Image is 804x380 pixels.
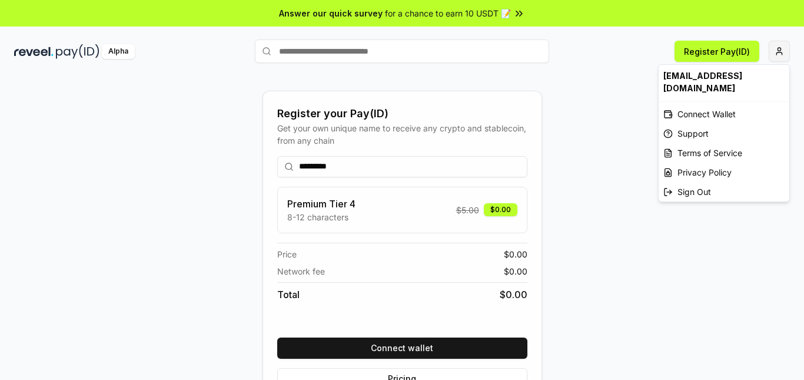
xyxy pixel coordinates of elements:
[659,124,789,143] a: Support
[659,104,789,124] div: Connect Wallet
[659,182,789,201] div: Sign Out
[659,163,789,182] a: Privacy Policy
[659,65,789,99] div: [EMAIL_ADDRESS][DOMAIN_NAME]
[659,143,789,163] a: Terms of Service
